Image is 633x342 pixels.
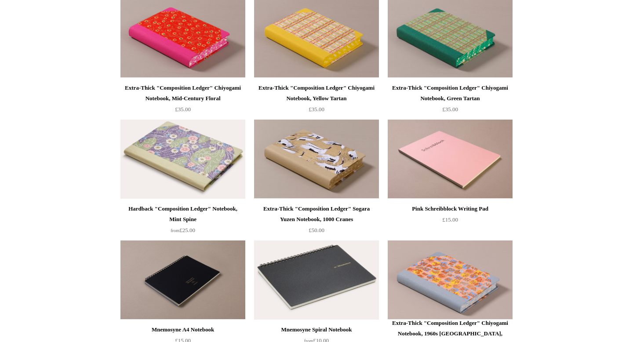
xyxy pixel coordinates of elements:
div: Hardback "Composition Ledger" Notebook, Mint Spine [123,204,243,225]
span: from [171,228,179,233]
a: Hardback "Composition Ledger" Notebook, Mint Spine Hardback "Composition Ledger" Notebook, Mint S... [120,120,245,199]
img: Pink Schreibblock Writing Pad [388,120,513,199]
a: Pink Schreibblock Writing Pad £15.00 [388,204,513,240]
a: Extra-Thick "Composition Ledger" Chiyogami Notebook, Yellow Tartan £35.00 [254,83,379,119]
div: Mnemosyne Spiral Notebook [256,324,377,335]
span: £15.00 [442,216,458,223]
span: £35.00 [175,106,191,113]
a: Extra-Thick "Composition Ledger" Chiyogami Notebook, 1960s Japan, Cornflower Extra-Thick "Composi... [388,240,513,320]
div: Extra-Thick "Composition Ledger" Sogara Yuzen Notebook, 1000 Cranes [256,204,377,225]
a: Extra-Thick "Composition Ledger" Sogara Yuzen Notebook, 1000 Cranes Extra-Thick "Composition Ledg... [254,120,379,199]
div: Extra-Thick "Composition Ledger" Chiyogami Notebook, Mid-Century Floral [123,83,243,104]
div: Extra-Thick "Composition Ledger" Chiyogami Notebook, Green Tartan [390,83,510,104]
img: Mnemosyne A4 Notebook [120,240,245,320]
a: Mnemosyne Spiral Notebook Mnemosyne Spiral Notebook [254,240,379,320]
a: Extra-Thick "Composition Ledger" Sogara Yuzen Notebook, 1000 Cranes £50.00 [254,204,379,240]
span: £50.00 [309,227,324,233]
span: £35.00 [309,106,324,113]
a: Extra-Thick "Composition Ledger" Chiyogami Notebook, Green Tartan £35.00 [388,83,513,119]
img: Hardback "Composition Ledger" Notebook, Mint Spine [120,120,245,199]
a: Pink Schreibblock Writing Pad Pink Schreibblock Writing Pad [388,120,513,199]
a: Extra-Thick "Composition Ledger" Chiyogami Notebook, Mid-Century Floral £35.00 [120,83,245,119]
a: Hardback "Composition Ledger" Notebook, Mint Spine from£25.00 [120,204,245,240]
div: Extra-Thick "Composition Ledger" Chiyogami Notebook, Yellow Tartan [256,83,377,104]
img: Mnemosyne Spiral Notebook [254,240,379,320]
span: £35.00 [442,106,458,113]
span: £25.00 [171,227,195,233]
img: Extra-Thick "Composition Ledger" Sogara Yuzen Notebook, 1000 Cranes [254,120,379,199]
div: Mnemosyne A4 Notebook [123,324,243,335]
img: Extra-Thick "Composition Ledger" Chiyogami Notebook, 1960s Japan, Cornflower [388,240,513,320]
a: Mnemosyne A4 Notebook Mnemosyne A4 Notebook [120,240,245,320]
div: Pink Schreibblock Writing Pad [390,204,510,214]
